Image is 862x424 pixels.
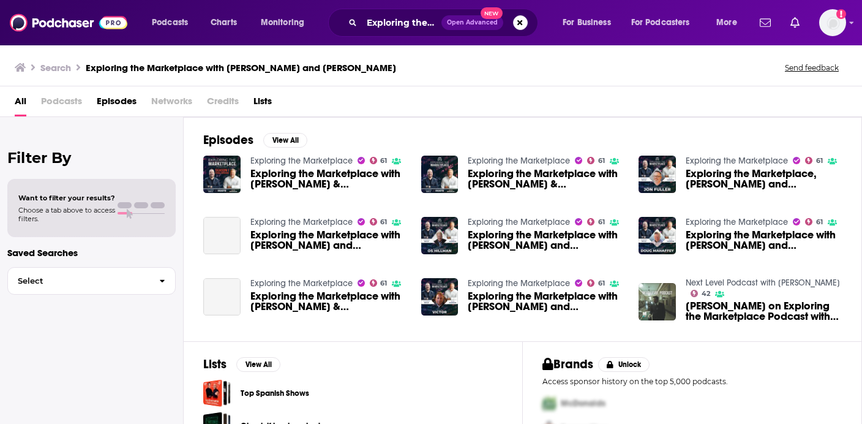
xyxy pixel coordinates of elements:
span: Logged in as antonettefrontgate [819,9,846,36]
a: 61 [587,279,605,287]
span: Podcasts [152,14,188,31]
a: Exploring the Marketplace with Shawn Bolz and Bob Hasson: Guest Joy Schrock Zipper [203,217,241,254]
a: Exploring the Marketplace with Shawn Bolz and Bob Hasson: Guest Banker, Victor (S1: Ep 18) [468,291,624,312]
span: For Business [563,14,611,31]
button: open menu [554,13,626,32]
span: Select [8,277,149,285]
a: Exploring the Marketplace with Shawn Bolz & Bob Hasson (S:1 - Ep 50) [250,168,407,189]
span: Monitoring [261,14,304,31]
img: Podchaser - Follow, Share and Rate Podcasts [10,11,127,34]
input: Search podcasts, credits, & more... [362,13,441,32]
button: Send feedback [781,62,842,73]
a: Show notifications dropdown [755,12,776,33]
span: 61 [598,281,605,286]
span: 61 [816,158,823,164]
h2: Filter By [7,149,176,167]
a: 61 [587,157,605,164]
a: McIntyre on Exploring the Marketplace Podcast with Shawn Bolz and Bob Hasson [686,301,842,322]
a: 61 [370,157,388,164]
button: Show profile menu [819,9,846,36]
span: New [481,7,503,19]
a: 61 [805,157,823,164]
span: Exploring the Marketplace with [PERSON_NAME] and [PERSON_NAME]: Guest [PERSON_NAME] Zipper [250,230,407,251]
a: All [15,91,26,116]
h3: Search [40,62,71,74]
a: Exploring the Marketplace [468,278,570,289]
button: View All [236,357,280,372]
span: Podcasts [41,91,82,116]
a: Exploring the Marketplace with Shawn Bolz and Bob Hasson Welcomes Trial Lawyer, Doug Mahaffey [686,230,842,251]
span: Credits [207,91,239,116]
svg: Add a profile image [836,9,846,19]
a: Top Spanish Shows [203,379,231,407]
a: Exploring the Marketplace [686,156,788,166]
a: Exploring the Marketplace [250,217,353,227]
h2: Episodes [203,132,253,148]
h2: Lists [203,357,227,372]
img: Exploring the Marketplace with Shawn Bolz & Bob Hasson (S:1 - Ep 50) [203,156,241,193]
span: 61 [816,219,823,225]
span: [PERSON_NAME] on Exploring the Marketplace Podcast with [PERSON_NAME] and [PERSON_NAME] [686,301,842,322]
img: Exploring the Marketplace with Shawn Bolz & Bob Hasson (S1:Ep1) [421,156,459,193]
button: Open AdvancedNew [441,15,503,30]
p: Access sponsor history on the top 5,000 podcasts. [542,377,842,386]
span: Choose a tab above to access filters. [18,206,115,223]
a: Exploring the Marketplace [250,278,353,289]
a: Exploring the Marketplace with Shawn Bolz & Bob Hasson (S1:Ep1) [468,168,624,189]
img: Exploring the Marketplace with Shawn Bolz and Bob Hasson: Guest: Entrepreneur, Os Hillman [421,217,459,254]
span: 42 [702,291,710,297]
img: Exploring the Marketplace with Shawn Bolz and Bob Hasson Welcomes Trial Lawyer, Doug Mahaffey [639,217,676,254]
span: More [716,14,737,31]
span: Exploring the Marketplace, [PERSON_NAME] and [PERSON_NAME] Welcomes Author & Entrepreneur, [PERSO... [686,168,842,189]
a: Charts [203,13,244,32]
a: Show notifications dropdown [785,12,804,33]
a: EpisodesView All [203,132,307,148]
span: 61 [380,219,387,225]
div: Search podcasts, credits, & more... [340,9,550,37]
a: Exploring the Marketplace with Shawn Bolz & Bob Hasson: Featured Guest Entrepreneur, Alvin Chun (... [250,291,407,312]
a: 61 [370,279,388,287]
span: 61 [380,158,387,164]
a: Lists [253,91,272,116]
span: Exploring the Marketplace with [PERSON_NAME] & [PERSON_NAME] (S:1 - Ep 50) [250,168,407,189]
button: open menu [708,13,752,32]
span: Episodes [97,91,137,116]
span: Exploring the Marketplace with [PERSON_NAME] and [PERSON_NAME]: Guest: Entrepreneur, [PERSON_NAME] [468,230,624,251]
span: Exploring the Marketplace with [PERSON_NAME] & [PERSON_NAME] (S1:Ep1) [468,168,624,189]
button: Select [7,267,176,295]
span: Exploring the Marketplace with [PERSON_NAME] and [PERSON_NAME] Welcomes Trial Lawyer, [PERSON_NAME] [686,230,842,251]
a: Exploring the Marketplace [686,217,788,227]
img: Exploring the Marketplace with Shawn Bolz and Bob Hasson: Guest Banker, Victor (S1: Ep 18) [421,278,459,316]
span: Want to filter your results? [18,194,115,202]
span: Networks [151,91,192,116]
a: 61 [370,218,388,225]
span: 61 [598,158,605,164]
img: Exploring the Marketplace, Shawn Bolz and Bob Hasson Welcomes Author & Entrepreneur, Jon Fuller [639,156,676,193]
img: User Profile [819,9,846,36]
button: open menu [252,13,320,32]
a: Exploring the Marketplace [468,156,570,166]
p: Saved Searches [7,247,176,259]
img: First Pro Logo [538,391,561,416]
a: Top Spanish Shows [241,387,309,400]
span: McDonalds [561,398,605,409]
a: Exploring the Marketplace with Shawn Bolz & Bob Hasson: Featured Guest Entrepreneur, Alvin Chun (... [203,278,241,316]
span: Exploring the Marketplace with [PERSON_NAME] & [PERSON_NAME]: Featured Guest Entrepreneur, [PERSO... [250,291,407,312]
h3: Exploring the Marketplace with [PERSON_NAME] and [PERSON_NAME] [86,62,396,74]
span: Exploring the Marketplace with [PERSON_NAME] and [PERSON_NAME]: Guest [PERSON_NAME] (S1: Ep 18) [468,291,624,312]
img: McIntyre on Exploring the Marketplace Podcast with Shawn Bolz and Bob Hasson [639,283,676,320]
a: Exploring the Marketplace with Shawn Bolz and Bob Hasson: Guest Joy Schrock Zipper [250,230,407,251]
button: open menu [143,13,204,32]
a: 42 [691,290,710,297]
a: ListsView All [203,357,280,372]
